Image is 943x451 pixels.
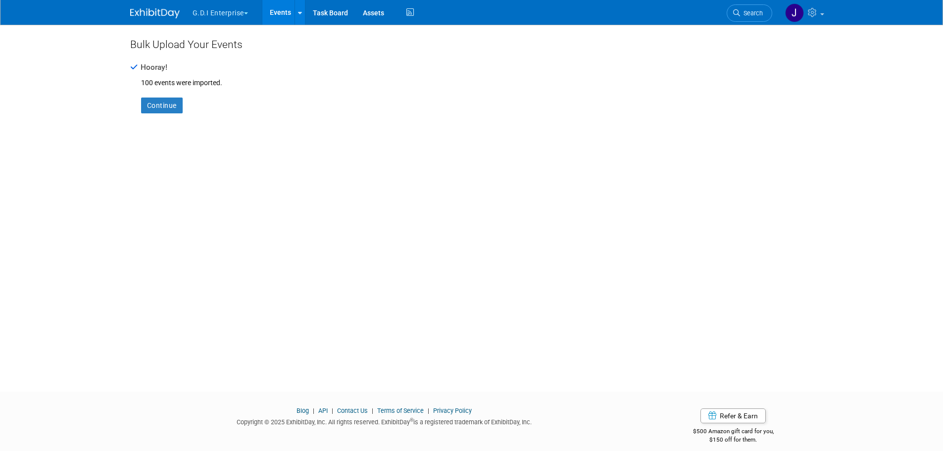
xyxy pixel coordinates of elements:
[141,98,183,113] a: Continue
[130,8,180,18] img: ExhibitDay
[425,407,432,414] span: |
[727,4,772,22] a: Search
[337,407,368,414] a: Contact Us
[318,407,328,414] a: API
[130,73,813,88] div: 100 events were imported.
[740,9,763,17] span: Search
[297,407,309,414] a: Blog
[653,421,813,444] div: $500 Amazon gift card for you,
[130,37,813,52] div: Bulk Upload Your Events
[653,436,813,444] div: $150 off for them.
[700,408,766,423] a: Refer & Earn
[785,3,804,22] img: Jillian Cardullias
[329,407,336,414] span: |
[369,407,376,414] span: |
[130,415,639,427] div: Copyright © 2025 ExhibitDay, Inc. All rights reserved. ExhibitDay is a registered trademark of Ex...
[433,407,472,414] a: Privacy Policy
[310,407,317,414] span: |
[410,417,413,423] sup: ®
[130,62,813,73] div: Hooray!
[377,407,424,414] a: Terms of Service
